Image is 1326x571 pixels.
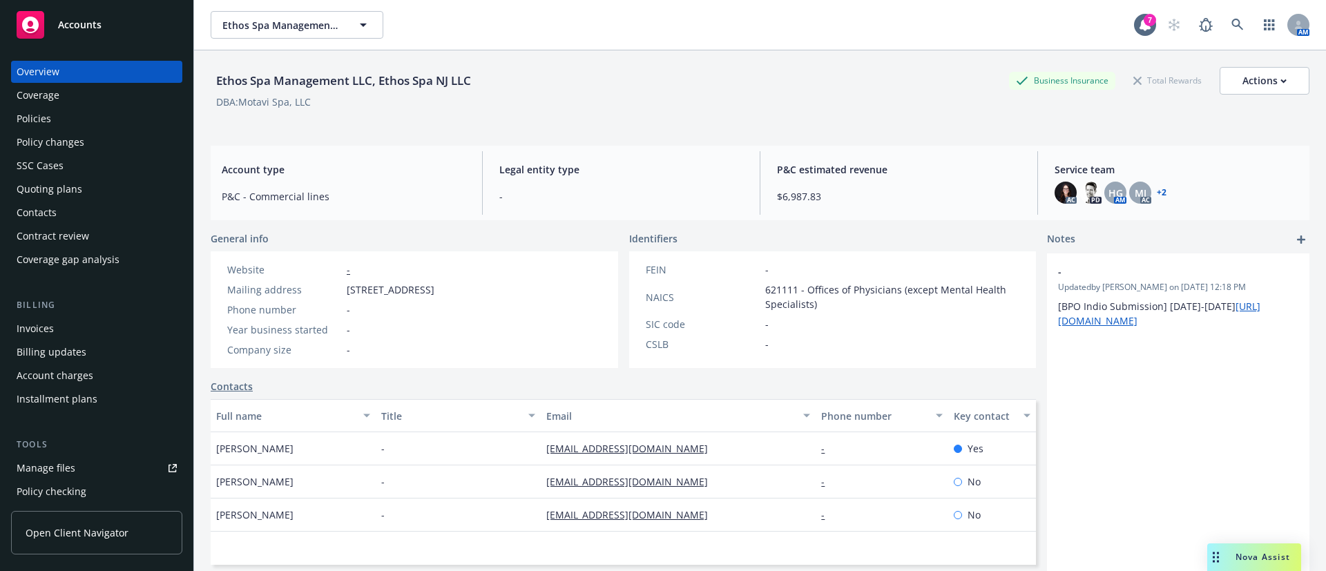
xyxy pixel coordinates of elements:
button: Key contact [948,399,1036,432]
div: CSLB [646,337,760,351]
a: Search [1224,11,1251,39]
a: Report a Bug [1192,11,1220,39]
span: - [765,262,769,277]
div: Manage files [17,457,75,479]
span: [PERSON_NAME] [216,474,294,489]
span: [PERSON_NAME] [216,507,294,522]
div: Company size [227,342,341,357]
a: SSC Cases [11,155,182,177]
span: - [765,337,769,351]
div: Overview [17,61,59,83]
a: +2 [1157,188,1166,197]
a: Policy checking [11,481,182,503]
a: [EMAIL_ADDRESS][DOMAIN_NAME] [546,442,719,455]
div: Installment plans [17,388,97,410]
a: Billing updates [11,341,182,363]
p: [BPO Indio Submission] [DATE]-[DATE] [1058,299,1298,328]
a: - [347,263,350,276]
span: MJ [1135,186,1146,200]
div: 7 [1144,11,1156,23]
span: Accounts [58,19,102,30]
div: Tools [11,438,182,452]
span: - [381,441,385,456]
button: Title [376,399,541,432]
div: Drag to move [1207,543,1224,571]
div: Title [381,409,520,423]
span: [STREET_ADDRESS] [347,282,434,297]
span: HG [1108,186,1123,200]
span: [PERSON_NAME] [216,441,294,456]
div: Contacts [17,202,57,224]
a: Contract review [11,225,182,247]
span: Legal entity type [499,162,743,177]
a: Invoices [11,318,182,340]
a: Manage files [11,457,182,479]
span: $6,987.83 [777,189,1021,204]
span: No [968,474,981,489]
div: Policy changes [17,131,84,153]
a: Contacts [11,202,182,224]
span: Notes [1047,231,1075,248]
div: Coverage [17,84,59,106]
div: Total Rewards [1126,72,1209,89]
span: 621111 - Offices of Physicians (except Mental Health Specialists) [765,282,1020,311]
button: Full name [211,399,376,432]
span: Yes [968,441,983,456]
button: Ethos Spa Management LLC, Ethos Spa NJ LLC [211,11,383,39]
div: SSC Cases [17,155,64,177]
span: - [381,507,385,522]
a: Account charges [11,365,182,387]
div: Full name [216,409,355,423]
a: Policy changes [11,131,182,153]
button: Nova Assist [1207,543,1301,571]
a: Switch app [1256,11,1283,39]
span: Account type [222,162,465,177]
span: - [765,317,769,331]
div: Email [546,409,795,423]
div: NAICS [646,290,760,304]
div: Phone number [821,409,927,423]
span: - [347,342,350,357]
div: Coverage gap analysis [17,249,119,271]
a: Overview [11,61,182,83]
a: - [821,508,836,521]
a: Quoting plans [11,178,182,200]
button: Email [541,399,816,432]
span: Nova Assist [1236,551,1290,563]
span: - [1058,264,1262,279]
a: - [821,442,836,455]
div: Quoting plans [17,178,82,200]
span: No [968,507,981,522]
div: Account charges [17,365,93,387]
img: photo [1079,182,1102,204]
div: Invoices [17,318,54,340]
div: Billing updates [17,341,86,363]
div: DBA: Motavi Spa, LLC [216,95,311,109]
span: Service team [1055,162,1298,177]
span: - [347,302,350,317]
a: Coverage [11,84,182,106]
span: P&C estimated revenue [777,162,1021,177]
div: Policies [17,108,51,130]
span: - [499,189,743,204]
div: Ethos Spa Management LLC, Ethos Spa NJ LLC [211,72,477,90]
div: Key contact [954,409,1015,423]
span: Ethos Spa Management LLC, Ethos Spa NJ LLC [222,18,342,32]
span: - [347,322,350,337]
a: - [821,475,836,488]
div: SIC code [646,317,760,331]
div: Phone number [227,302,341,317]
span: - [381,474,385,489]
div: -Updatedby [PERSON_NAME] on [DATE] 12:18 PM[BPO Indio Submission] [DATE]-[DATE][URL][DOMAIN_NAME] [1047,253,1309,339]
div: Actions [1242,68,1287,94]
div: Contract review [17,225,89,247]
button: Actions [1220,67,1309,95]
div: Billing [11,298,182,312]
div: Year business started [227,322,341,337]
a: Installment plans [11,388,182,410]
a: Accounts [11,6,182,44]
div: Policy checking [17,481,86,503]
div: FEIN [646,262,760,277]
a: add [1293,231,1309,248]
div: Business Insurance [1009,72,1115,89]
